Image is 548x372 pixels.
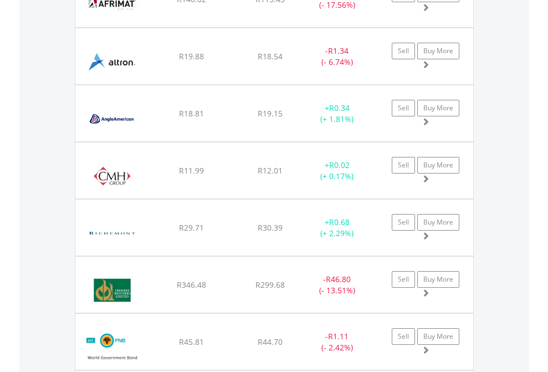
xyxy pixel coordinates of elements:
a: Sell [392,43,415,59]
img: EQU.ZA.AGL.png [81,99,144,139]
span: R44.70 [258,337,283,347]
a: Buy More [417,271,459,288]
span: R29.71 [179,222,204,233]
span: R11.99 [179,165,204,176]
a: Buy More [417,157,459,174]
a: Sell [392,328,415,345]
span: R12.01 [258,165,283,176]
span: R299.68 [255,279,285,290]
div: - (- 6.74%) [303,45,372,68]
span: R46.80 [326,274,351,284]
a: Sell [392,157,415,174]
a: Sell [392,214,415,231]
img: EQU.ZA.FNBWGB.png [81,328,145,367]
span: R19.15 [258,108,283,119]
span: R18.81 [179,108,204,119]
a: Buy More [417,214,459,231]
div: + (+ 0.17%) [303,160,372,182]
span: R30.39 [258,222,283,233]
span: R1.34 [328,45,349,56]
div: - (- 13.51%) [303,274,372,296]
div: - (- 2.42%) [303,331,372,353]
div: + (+ 1.81%) [303,103,372,125]
a: Buy More [417,100,459,116]
img: EQU.ZA.AEL.png [81,42,144,81]
span: R0.34 [329,103,350,113]
span: R45.81 [179,337,204,347]
span: R346.48 [177,279,206,290]
span: R19.88 [179,51,204,62]
div: + (+ 2.29%) [303,217,372,239]
a: Buy More [417,43,459,59]
span: R0.68 [329,217,350,227]
img: EQU.ZA.CKS.png [81,271,144,310]
a: Sell [392,271,415,288]
span: R18.54 [258,51,283,62]
img: EQU.ZA.CMH.png [81,156,144,196]
a: Sell [392,100,415,116]
span: R0.02 [329,160,350,170]
img: EQU.ZA.CFR.png [81,213,144,253]
a: Buy More [417,328,459,345]
span: R1.11 [328,331,349,342]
